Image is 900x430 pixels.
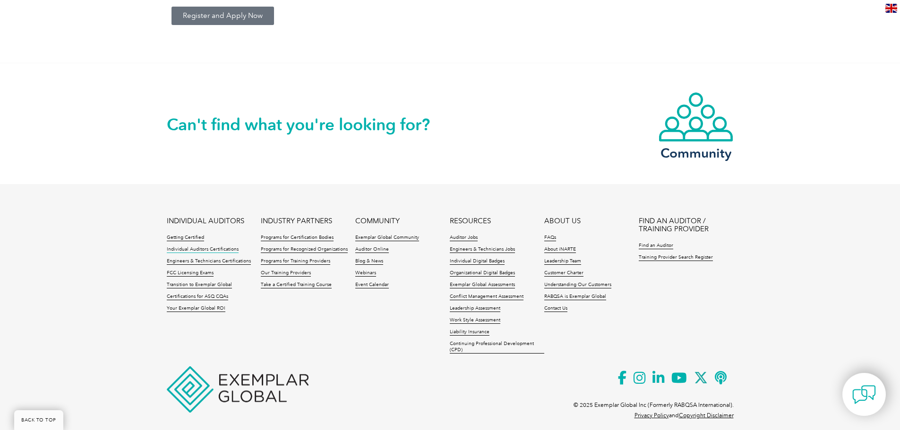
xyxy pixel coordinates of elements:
[167,294,228,300] a: Certifications for ASQ CQAs
[544,246,576,253] a: About iNARTE
[167,217,244,225] a: INDIVIDUAL AUDITORS
[261,217,332,225] a: INDUSTRY PARTNERS
[450,217,491,225] a: RESOURCES
[544,217,581,225] a: ABOUT US
[885,4,897,13] img: en
[544,282,611,288] a: Understanding Our Customers
[450,329,489,336] a: Liability Insurance
[450,305,500,312] a: Leadership Assessment
[544,235,556,241] a: FAQs
[450,341,544,354] a: Continuing Professional Development (CPD)
[355,270,376,277] a: Webinars
[634,410,734,421] p: and
[261,270,311,277] a: Our Training Providers
[450,235,478,241] a: Auditor Jobs
[355,217,400,225] a: COMMUNITY
[450,294,523,300] a: Conflict Management Assessment
[167,282,232,288] a: Transition to Exemplar Global
[544,270,583,277] a: Customer Charter
[639,217,733,233] a: FIND AN AUDITOR / TRAINING PROVIDER
[679,412,734,419] a: Copyright Disclaimer
[167,305,225,312] a: Your Exemplar Global ROI
[167,235,204,241] a: Getting Certified
[634,412,669,419] a: Privacy Policy
[355,246,389,253] a: Auditor Online
[261,282,332,288] a: Take a Certified Training Course
[355,282,389,288] a: Event Calendar
[658,147,734,159] h3: Community
[167,366,309,413] img: Exemplar Global
[450,317,500,324] a: Work Style Assessment
[171,7,274,25] a: Register and Apply Now
[639,243,673,249] a: Find an Auditor
[261,246,348,253] a: Programs for Recognized Organizations
[544,294,606,300] a: RABQSA is Exemplar Global
[544,305,567,312] a: Contact Us
[639,254,713,261] a: Training Provider Search Register
[183,12,263,19] span: Register and Apply Now
[355,258,383,265] a: Blog & News
[658,92,734,143] img: icon-community.webp
[450,246,515,253] a: Engineers & Technicians Jobs
[14,410,63,430] a: BACK TO TOP
[544,258,581,265] a: Leadership Team
[355,235,419,241] a: Exemplar Global Community
[167,258,251,265] a: Engineers & Technicians Certifications
[450,282,515,288] a: Exemplar Global Assessments
[261,235,334,241] a: Programs for Certification Bodies
[167,246,239,253] a: Individual Auditors Certifications
[261,258,330,265] a: Programs for Training Providers
[450,258,505,265] a: Individual Digital Badges
[852,383,876,406] img: contact-chat.png
[167,117,450,132] h2: Can't find what you're looking for?
[450,270,515,277] a: Organizational Digital Badges
[574,400,734,410] p: © 2025 Exemplar Global Inc (Formerly RABQSA International).
[658,92,734,159] a: Community
[167,270,214,277] a: FCC Licensing Exams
